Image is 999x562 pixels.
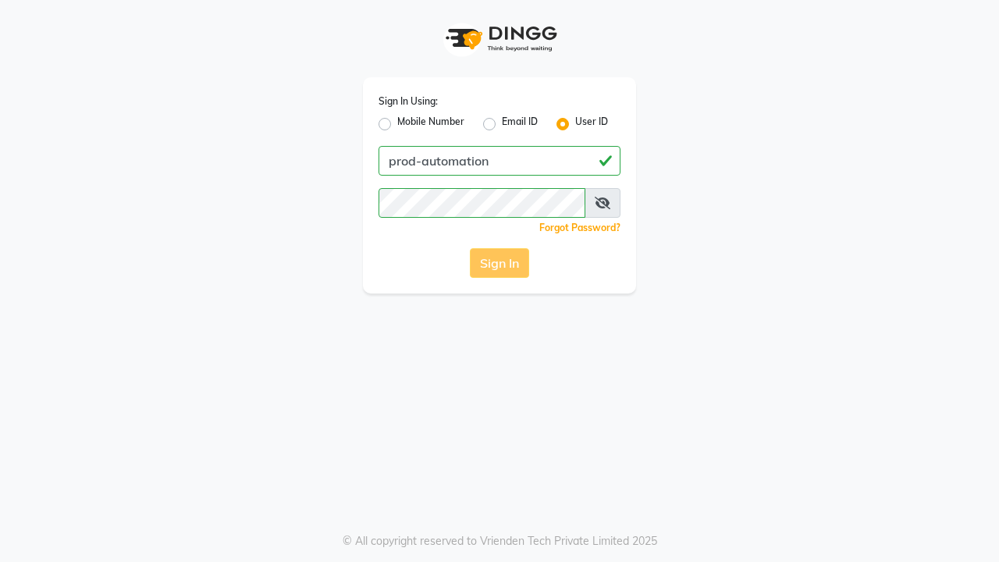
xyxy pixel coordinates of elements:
[437,16,562,62] img: logo1.svg
[379,146,620,176] input: Username
[502,115,538,133] label: Email ID
[379,94,438,108] label: Sign In Using:
[379,188,585,218] input: Username
[575,115,608,133] label: User ID
[539,222,620,233] a: Forgot Password?
[397,115,464,133] label: Mobile Number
